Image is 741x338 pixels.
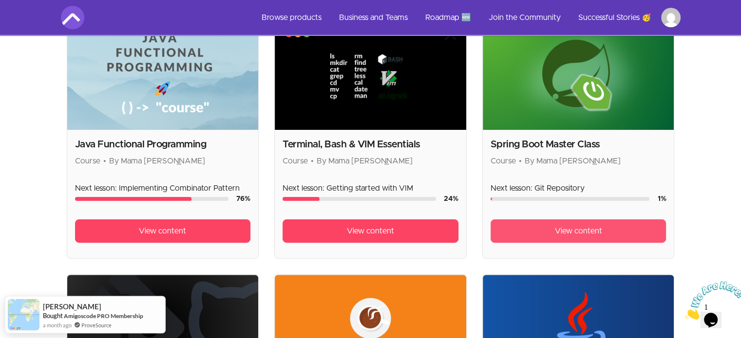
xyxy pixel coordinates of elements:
div: Course progress [283,197,436,201]
span: By Mama [PERSON_NAME] [317,157,413,165]
a: View content [283,219,458,243]
a: Successful Stories 🥳 [570,6,659,29]
a: View content [75,219,251,243]
span: View content [555,225,602,237]
span: 1 [4,4,8,12]
a: Browse products [254,6,329,29]
span: By Mama [PERSON_NAME] [109,157,205,165]
div: Course progress [75,197,229,201]
iframe: chat widget [681,277,741,323]
p: Next lesson: Implementing Combinator Pattern [75,182,251,194]
span: • [311,157,314,165]
span: View content [347,225,394,237]
a: Business and Teams [331,6,416,29]
a: View content [491,219,666,243]
span: 76 % [236,196,250,202]
span: Course [75,157,100,165]
img: Product image for Java Functional Programming [67,22,259,130]
span: Course [283,157,308,165]
h2: Spring Boot Master Class [491,138,666,151]
h2: Terminal, Bash & VIM Essentials [283,138,458,151]
span: 1 % [657,196,666,202]
a: ProveSource [81,320,112,329]
img: Product image for Spring Boot Master Class [483,22,674,130]
p: Next lesson: Getting started with VIM [283,182,458,194]
p: Next lesson: Git Repository [491,182,666,194]
a: Amigoscode PRO Membership [64,312,143,319]
h2: Java Functional Programming [75,138,251,151]
nav: Main [254,6,681,29]
a: Join the Community [481,6,569,29]
span: • [519,157,522,165]
img: Profile image for Francis Chilopa [661,8,681,27]
span: [PERSON_NAME] [43,302,101,310]
div: Course progress [491,197,650,201]
span: By Mama [PERSON_NAME] [525,157,621,165]
img: provesource social proof notification image [8,299,39,330]
img: Chat attention grabber [4,4,64,42]
span: • [103,157,106,165]
span: 24 % [444,196,458,202]
img: Amigoscode logo [61,6,84,29]
span: a month ago [43,320,72,329]
span: View content [139,225,186,237]
a: Roadmap 🆕 [418,6,479,29]
img: Product image for Terminal, Bash & VIM Essentials [275,22,466,130]
span: Bought [43,311,63,319]
span: Course [491,157,516,165]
